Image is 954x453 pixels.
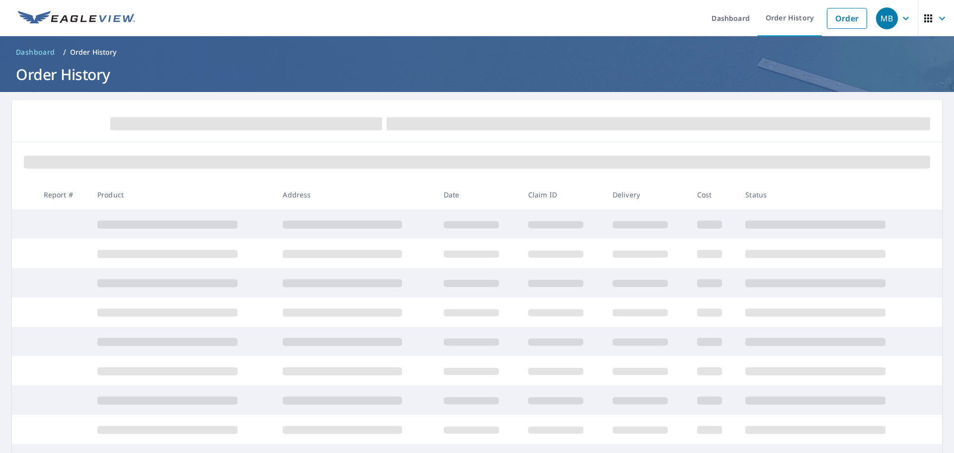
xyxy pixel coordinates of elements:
th: Report # [36,180,89,209]
p: Order History [70,47,117,57]
img: EV Logo [18,11,135,26]
th: Delivery [605,180,689,209]
a: Dashboard [12,44,59,60]
li: / [63,46,66,58]
span: Dashboard [16,47,55,57]
th: Address [275,180,435,209]
th: Date [436,180,520,209]
div: MB [876,7,898,29]
th: Cost [689,180,738,209]
th: Claim ID [520,180,605,209]
th: Status [737,180,923,209]
a: Order [827,8,867,29]
h1: Order History [12,64,942,85]
nav: breadcrumb [12,44,942,60]
th: Product [89,180,275,209]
